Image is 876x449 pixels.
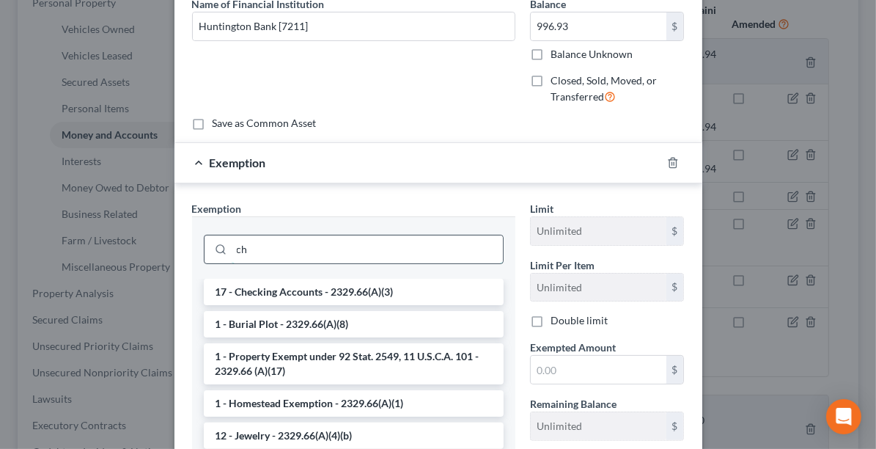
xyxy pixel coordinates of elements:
label: Limit Per Item [530,258,595,273]
input: -- [531,412,666,440]
li: 1 - Homestead Exemption - 2329.66(A)(1) [204,390,504,417]
span: Exempted Amount [530,341,616,354]
div: $ [666,356,684,384]
label: Save as Common Asset [213,116,317,131]
label: Remaining Balance [530,396,616,412]
div: $ [666,412,684,440]
li: 17 - Checking Accounts - 2329.66(A)(3) [204,279,504,305]
div: $ [666,12,684,40]
div: $ [666,274,684,302]
input: Search exemption rules... [232,236,503,263]
span: Exemption [210,156,266,169]
li: 1 - Burial Plot - 2329.66(A)(8) [204,311,504,337]
span: Closed, Sold, Moved, or Transferred [551,74,657,103]
input: -- [531,217,666,245]
input: 0.00 [531,12,666,40]
span: Exemption [192,202,242,215]
label: Balance Unknown [551,47,633,62]
input: -- [531,274,666,302]
div: Open Intercom Messenger [826,399,861,434]
input: 0.00 [531,356,666,384]
span: Limit [530,202,553,215]
li: 12 - Jewelry - 2329.66(A)(4)(b) [204,423,504,449]
div: $ [666,217,684,245]
input: Enter name... [193,12,515,40]
li: 1 - Property Exempt under 92 Stat. 2549, 11 U.S.C.A. 101 - 2329.66 (A)(17) [204,343,504,384]
label: Double limit [551,313,608,328]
